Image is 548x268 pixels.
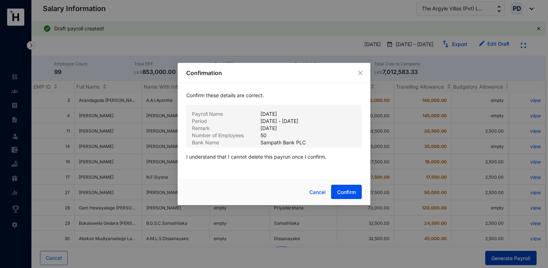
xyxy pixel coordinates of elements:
[309,188,326,196] span: Cancel
[186,148,362,166] p: I understand that I cannot delete this payrun once I confirm.
[331,185,362,199] button: Confirm
[192,132,260,139] p: Number of Employees
[192,139,260,146] p: Bank Name
[192,110,260,118] p: Payroll Name
[260,139,306,146] p: Sampath Bank PLC
[260,125,277,132] p: [DATE]
[186,92,362,105] p: Confirm these details are correct.
[192,125,260,132] p: Remark
[192,118,260,125] p: Period
[357,70,363,76] span: close
[356,69,364,77] button: Close
[260,118,298,125] p: [DATE] - [DATE]
[260,110,277,118] p: [DATE]
[260,132,267,139] p: 50
[304,185,331,199] button: Cancel
[337,189,356,196] span: Confirm
[186,69,362,77] p: Confirmation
